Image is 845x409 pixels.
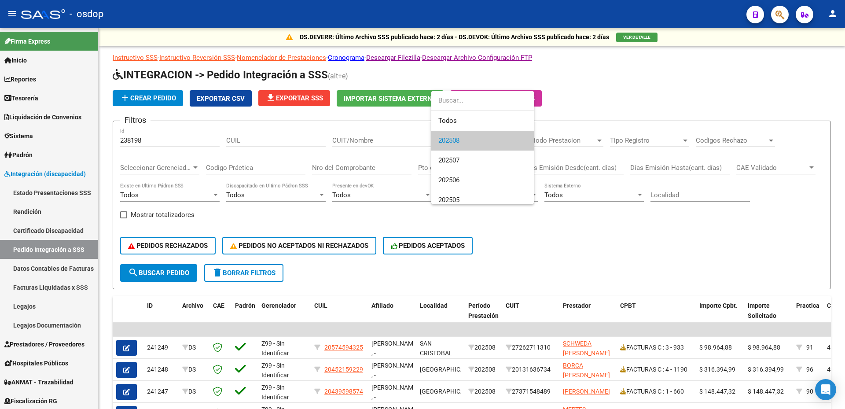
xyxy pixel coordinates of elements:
span: 202506 [438,176,459,184]
span: Todos [438,111,527,131]
span: 202507 [438,156,459,164]
input: dropdown search [431,91,534,111]
span: 202505 [438,196,459,204]
div: Open Intercom Messenger [815,379,836,400]
span: 202508 [438,136,459,144]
